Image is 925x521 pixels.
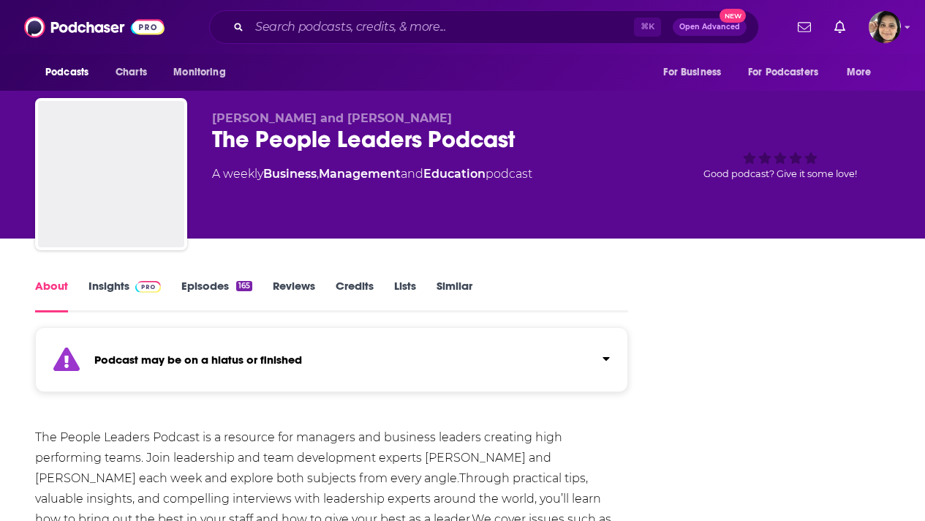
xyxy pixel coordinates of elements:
span: For Business [663,62,721,83]
a: About [35,279,68,312]
span: Good podcast? Give it some love! [703,168,857,179]
button: Open AdvancedNew [673,18,747,36]
a: Reviews [273,279,315,312]
img: Podchaser - Follow, Share and Rate Podcasts [24,13,165,41]
img: User Profile [869,11,901,43]
strong: Podcast may be on a hiatus or finished [94,353,302,367]
span: Open Advanced [679,23,740,31]
span: Charts [116,62,147,83]
span: Podcasts [45,62,88,83]
button: open menu [739,59,839,86]
button: open menu [163,59,244,86]
a: Education [423,167,486,181]
a: InsightsPodchaser Pro [88,279,161,312]
span: , [317,167,319,181]
a: Charts [106,59,156,86]
img: Podchaser Pro [135,281,161,293]
button: open menu [653,59,739,86]
a: Business [263,167,317,181]
section: Click to expand status details [35,336,628,392]
span: More [847,62,872,83]
button: Show profile menu [869,11,901,43]
div: Good podcast? Give it some love! [671,111,890,202]
span: Logged in as shelbyjanner [869,11,901,43]
div: 165 [236,281,252,291]
div: Search podcasts, credits, & more... [209,10,759,44]
a: Show notifications dropdown [792,15,817,40]
a: Credits [336,279,374,312]
span: ⌘ K [634,18,661,37]
button: open menu [837,59,890,86]
input: Search podcasts, credits, & more... [249,15,634,39]
span: [PERSON_NAME] and [PERSON_NAME] [212,111,452,125]
span: Monitoring [173,62,225,83]
button: open menu [35,59,107,86]
a: Lists [394,279,416,312]
div: A weekly podcast [212,165,532,183]
a: Show notifications dropdown [828,15,851,40]
a: Episodes165 [181,279,252,312]
span: For Podcasters [748,62,818,83]
a: Similar [437,279,472,312]
span: New [720,9,746,23]
a: Management [319,167,401,181]
span: and [401,167,423,181]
